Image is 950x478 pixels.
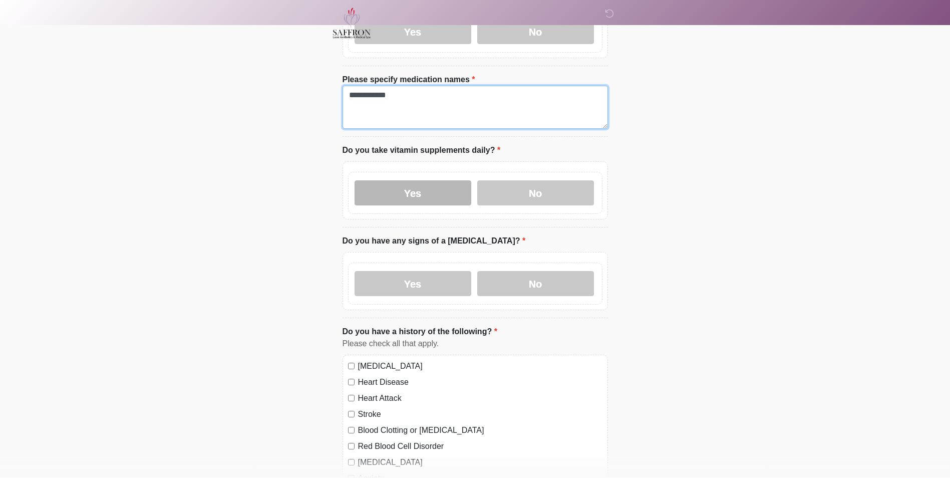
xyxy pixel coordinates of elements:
[358,440,602,452] label: Red Blood Cell Disorder
[358,392,602,404] label: Heart Attack
[343,338,608,350] div: Please check all that apply.
[358,424,602,436] label: Blood Clotting or [MEDICAL_DATA]
[477,180,594,205] label: No
[348,443,355,449] input: Red Blood Cell Disorder
[348,427,355,433] input: Blood Clotting or [MEDICAL_DATA]
[343,144,501,156] label: Do you take vitamin supplements daily?
[333,8,372,39] img: Saffron Laser Aesthetics and Medical Spa Logo
[358,408,602,420] label: Stroke
[355,180,471,205] label: Yes
[358,456,602,468] label: [MEDICAL_DATA]
[348,459,355,465] input: [MEDICAL_DATA]
[348,411,355,417] input: Stroke
[358,376,602,388] label: Heart Disease
[348,363,355,369] input: [MEDICAL_DATA]
[358,360,602,372] label: [MEDICAL_DATA]
[343,235,526,247] label: Do you have any signs of a [MEDICAL_DATA]?
[343,74,475,86] label: Please specify medication names
[343,326,497,338] label: Do you have a history of the following?
[348,379,355,385] input: Heart Disease
[477,271,594,296] label: No
[348,395,355,401] input: Heart Attack
[355,271,471,296] label: Yes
